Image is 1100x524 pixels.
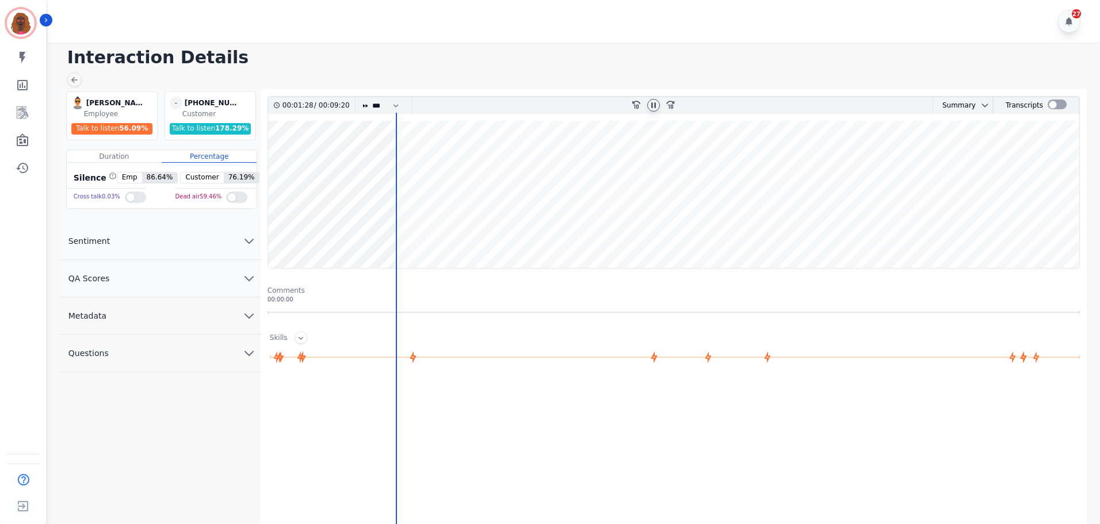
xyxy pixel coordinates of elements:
div: Skills [270,333,288,344]
span: 178.29 % [215,124,249,132]
button: chevron down [976,101,990,110]
button: QA Scores chevron down [59,260,261,297]
button: Sentiment chevron down [59,223,261,260]
div: 00:01:28 [282,97,314,114]
span: Emp [117,173,142,183]
div: Comments [268,286,1080,295]
svg: chevron down [980,101,990,110]
svg: chevron down [242,234,256,248]
div: Percentage [162,150,257,163]
span: Questions [59,347,118,359]
div: / [282,97,353,114]
svg: chevron down [242,346,256,360]
svg: chevron down [242,271,256,285]
span: Metadata [59,310,116,322]
h1: Interaction Details [67,47,1088,68]
img: Bordered avatar [7,9,35,37]
div: Customer [182,109,253,118]
button: Questions chevron down [59,335,261,372]
span: Sentiment [59,235,119,247]
span: QA Scores [59,273,119,284]
div: Silence [71,172,117,183]
div: 00:09:20 [316,97,348,114]
div: [PHONE_NUMBER] [185,97,242,109]
span: 76.19 % [224,173,259,183]
svg: chevron down [242,309,256,323]
div: Summary [933,97,976,114]
div: [PERSON_NAME] [86,97,144,109]
span: - [170,97,182,109]
div: 00:00:00 [268,295,1080,304]
div: Cross talk 0.03 % [74,189,120,205]
div: Talk to listen [170,123,251,135]
div: Employee [84,109,155,118]
span: 56.09 % [119,124,148,132]
span: Customer [181,173,223,183]
span: 86.64 % [142,173,178,183]
div: Transcripts [1006,97,1043,114]
div: 27 [1072,9,1081,18]
div: Duration [67,150,162,163]
button: Metadata chevron down [59,297,261,335]
div: Talk to listen [71,123,153,135]
div: Dead air 59.46 % [175,189,222,205]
